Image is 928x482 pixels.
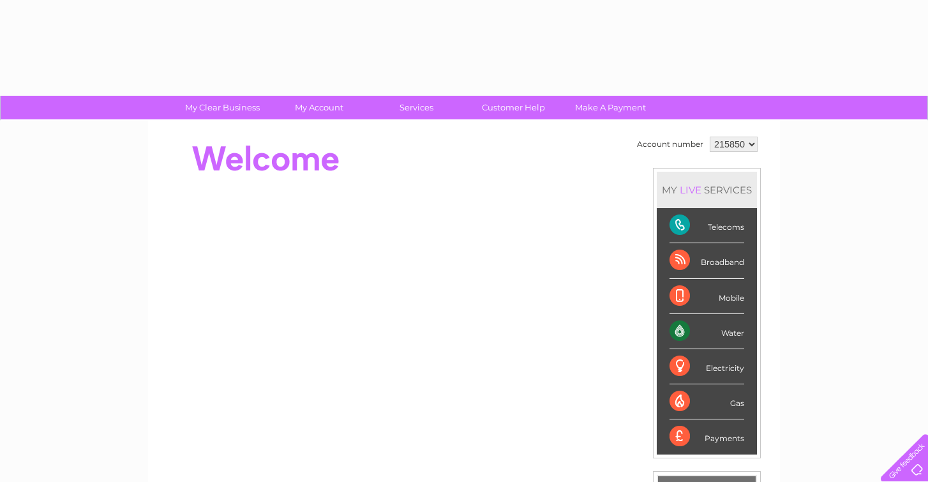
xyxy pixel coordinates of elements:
div: Telecoms [670,208,744,243]
a: My Account [267,96,372,119]
div: Electricity [670,349,744,384]
a: Make A Payment [558,96,663,119]
a: Customer Help [461,96,566,119]
div: Broadband [670,243,744,278]
div: LIVE [677,184,704,196]
div: Gas [670,384,744,419]
td: Account number [634,133,707,155]
a: My Clear Business [170,96,275,119]
a: Services [364,96,469,119]
div: Water [670,314,744,349]
div: MY SERVICES [657,172,757,208]
div: Mobile [670,279,744,314]
div: Payments [670,419,744,454]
